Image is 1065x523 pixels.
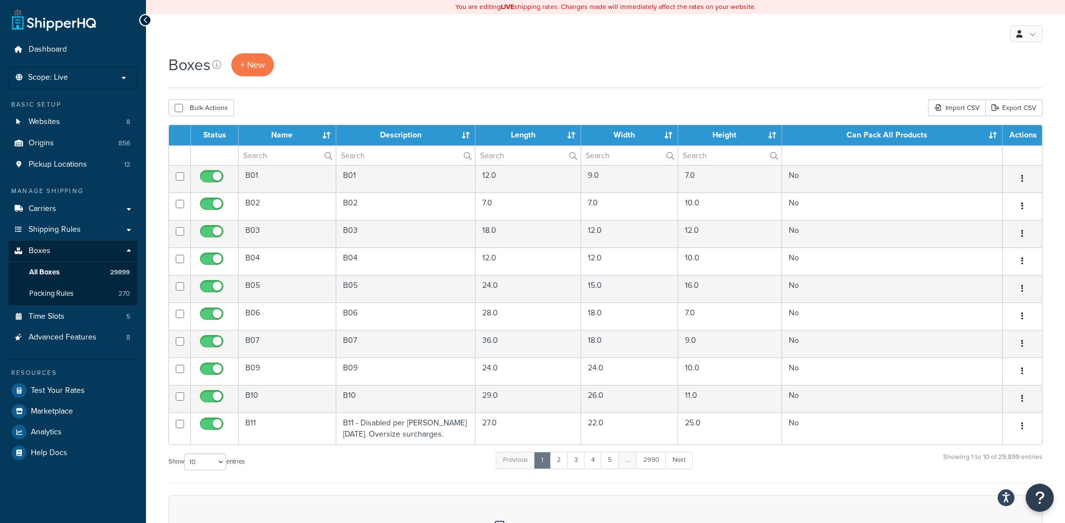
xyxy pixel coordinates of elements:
li: Marketplace [8,401,138,421]
th: Height : activate to sort column ascending [678,125,781,145]
td: B02 [239,192,336,220]
input: Search [678,146,781,165]
td: B03 [336,220,476,247]
td: 24.0 [476,275,581,302]
td: 18.0 [476,220,581,247]
td: No [782,385,1003,412]
div: Resources [8,368,138,378]
td: 12.0 [476,247,581,275]
td: No [782,357,1003,385]
a: Shipping Rules [8,219,138,240]
td: B07 [336,330,476,357]
td: 15.0 [581,275,679,302]
a: Export CSV [985,99,1043,116]
li: Origins [8,133,138,154]
td: B09 [336,357,476,385]
td: 16.0 [678,275,781,302]
td: No [782,247,1003,275]
div: Showing 1 to 10 of 29,899 entries [943,451,1043,475]
td: 12.0 [581,220,679,247]
input: Search [239,146,336,165]
li: Advanced Features [8,327,138,348]
a: Origins 856 [8,133,138,154]
td: 7.0 [581,192,679,220]
a: Boxes [8,241,138,261]
span: Websites [29,117,60,127]
td: 11.0 [678,385,781,412]
td: B04 [239,247,336,275]
span: Origins [29,139,54,148]
span: Dashboard [29,45,67,54]
div: Import CSV [928,99,985,116]
td: 28.0 [476,302,581,330]
th: Actions [1003,125,1042,145]
th: Status [191,125,239,145]
td: No [782,412,1003,444]
td: No [782,220,1003,247]
a: Next [665,452,693,469]
td: No [782,302,1003,330]
h1: Boxes [168,54,211,76]
span: 29899 [110,268,130,277]
th: Name : activate to sort column ascending [239,125,336,145]
span: 5 [126,312,130,322]
a: Test Your Rates [8,380,138,401]
a: 4 [584,452,602,469]
td: 24.0 [581,357,679,385]
a: 2990 [636,452,666,469]
td: No [782,165,1003,192]
th: Can Pack All Products : activate to sort column ascending [782,125,1003,145]
a: Dashboard [8,39,138,60]
th: Length : activate to sort column ascending [476,125,581,145]
button: Open Resource Center [1026,484,1054,512]
li: All Boxes [8,262,138,283]
a: 5 [601,452,619,469]
input: Search [581,146,678,165]
td: 10.0 [678,192,781,220]
td: 12.0 [581,247,679,275]
a: All Boxes 29899 [8,262,138,283]
td: 27.0 [476,412,581,444]
td: B05 [336,275,476,302]
a: Advanced Features 8 [8,327,138,348]
td: 36.0 [476,330,581,357]
td: 18.0 [581,302,679,330]
div: Basic Setup [8,100,138,109]
td: No [782,275,1003,302]
td: B01 [336,165,476,192]
span: Shipping Rules [29,225,81,235]
td: 7.0 [678,165,781,192]
td: 7.0 [476,192,581,220]
td: 26.0 [581,385,679,412]
td: 22.0 [581,412,679,444]
th: Width : activate to sort column ascending [581,125,679,145]
span: 8 [126,333,130,342]
td: No [782,192,1003,220]
li: Packing Rules [8,283,138,304]
td: 7.0 [678,302,781,330]
a: Help Docs [8,443,138,463]
a: Analytics [8,422,138,442]
span: 856 [118,139,130,148]
td: B11 [239,412,336,444]
td: 9.0 [581,165,679,192]
li: Pickup Locations [8,154,138,175]
a: Previous [496,452,535,469]
td: B10 [239,385,336,412]
a: Websites 8 [8,112,138,132]
td: B06 [336,302,476,330]
span: Carriers [29,204,56,214]
li: Time Slots [8,306,138,327]
td: 12.0 [476,165,581,192]
li: Websites [8,112,138,132]
div: Manage Shipping [8,186,138,196]
span: Scope: Live [28,73,68,82]
td: No [782,330,1003,357]
li: Boxes [8,241,138,305]
a: Time Slots 5 [8,306,138,327]
td: B03 [239,220,336,247]
span: Boxes [29,246,51,256]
